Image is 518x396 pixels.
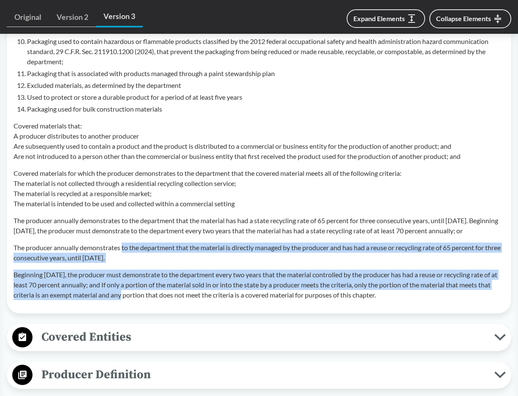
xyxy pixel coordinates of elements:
[33,365,494,384] span: Producer Definition
[49,8,96,27] a: Version 2
[14,243,504,263] p: The producer annually demonstrates to the department that the material is directly managed by the...
[347,9,425,28] button: Expand Elements
[14,216,504,236] p: The producer annually demonstrates to the department that the material has had a state recycling ...
[7,8,49,27] a: Original
[33,328,494,347] span: Covered Entities
[27,80,504,90] li: Excluded materials, as determined by the department
[27,36,504,67] li: Packaging used to contain hazardous or flammable products classified by the 2012 federal occupati...
[10,327,508,348] button: Covered Entities
[429,9,511,28] button: Collapse Elements
[27,68,504,79] li: Packaging that is associated with products managed through a paint stewardship plan
[14,168,504,209] p: Covered materials for which the producer demonstrates to the department that the covered material...
[27,92,504,102] li: Used to protect or store a durable product for a period of at least five years
[10,364,508,386] button: Producer Definition
[96,7,143,27] a: Version 3
[14,121,504,161] p: Covered materials that: A producer distributes to another producer Are subsequently used to conta...
[27,104,504,114] li: Packaging used for bulk construction materials
[14,270,504,300] p: Beginning [DATE], the producer must demonstrate to the department every two years that the materi...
